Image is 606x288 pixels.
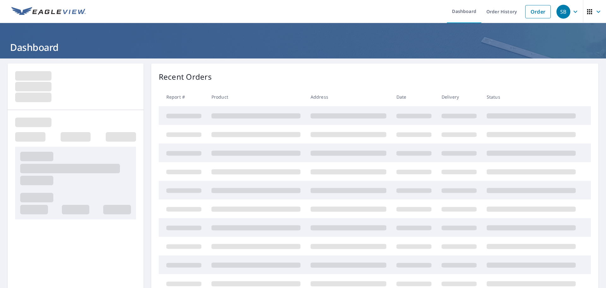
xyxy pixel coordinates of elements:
[482,88,581,106] th: Status
[159,71,212,83] p: Recent Orders
[11,7,86,16] img: EV Logo
[306,88,391,106] th: Address
[556,5,570,19] div: SB
[437,88,482,106] th: Delivery
[8,41,598,54] h1: Dashboard
[206,88,306,106] th: Product
[391,88,437,106] th: Date
[525,5,551,18] a: Order
[159,88,206,106] th: Report #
